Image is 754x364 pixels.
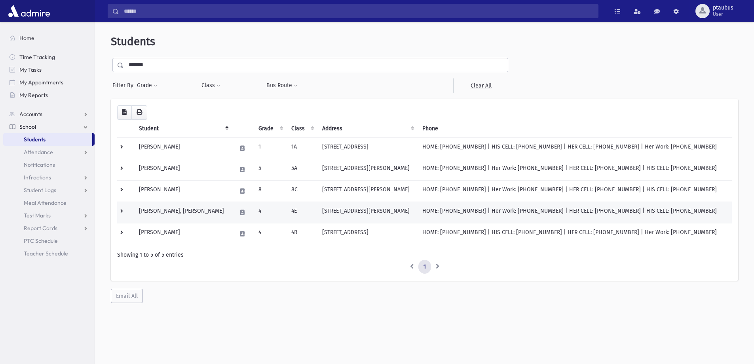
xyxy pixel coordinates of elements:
span: Filter By [112,81,137,90]
a: Report Cards [3,222,95,234]
img: AdmirePro [6,3,52,19]
td: HOME: [PHONE_NUMBER] | HIS CELL: [PHONE_NUMBER] | HER CELL: [PHONE_NUMBER] | Her Work: [PHONE_NUM... [418,137,732,159]
th: Class: activate to sort column ascending [287,120,318,138]
button: Email All [111,289,143,303]
td: [STREET_ADDRESS][PERSON_NAME] [317,159,418,180]
span: Teacher Schedule [24,250,68,257]
td: [PERSON_NAME] [134,137,232,159]
button: Print [131,105,147,120]
th: Grade: activate to sort column ascending [254,120,287,138]
td: 4E [287,202,318,223]
th: Phone [418,120,732,138]
span: Students [111,35,155,48]
td: HOME: [PHONE_NUMBER] | Her Work: [PHONE_NUMBER] | HER CELL: [PHONE_NUMBER] | HIS CELL: [PHONE_NUM... [418,159,732,180]
span: Students [24,136,46,143]
td: 8C [287,180,318,202]
th: Student: activate to sort column descending [134,120,232,138]
a: Students [3,133,92,146]
a: Test Marks [3,209,95,222]
td: [PERSON_NAME] [134,180,232,202]
td: [STREET_ADDRESS] [317,137,418,159]
td: 4B [287,223,318,244]
td: HOME: [PHONE_NUMBER] | Her Work: [PHONE_NUMBER] | HER CELL: [PHONE_NUMBER] | HIS CELL: [PHONE_NUM... [418,180,732,202]
span: Report Cards [24,225,57,232]
span: PTC Schedule [24,237,58,244]
button: CSV [117,105,132,120]
a: Notifications [3,158,95,171]
a: Home [3,32,95,44]
a: 1 [418,260,431,274]
a: PTC Schedule [3,234,95,247]
span: Accounts [19,111,42,118]
a: Meal Attendance [3,196,95,209]
td: [STREET_ADDRESS] [317,223,418,244]
th: Address: activate to sort column ascending [317,120,418,138]
td: 1 [254,137,287,159]
span: User [713,11,733,17]
a: Clear All [453,78,508,93]
a: Teacher Schedule [3,247,95,260]
td: HOME: [PHONE_NUMBER] | HIS CELL: [PHONE_NUMBER] | HER CELL: [PHONE_NUMBER] | Her Work: [PHONE_NUM... [418,223,732,244]
div: Showing 1 to 5 of 5 entries [117,251,732,259]
span: Infractions [24,174,51,181]
td: 1A [287,137,318,159]
td: 5 [254,159,287,180]
td: [STREET_ADDRESS][PERSON_NAME] [317,180,418,202]
button: Bus Route [266,78,298,93]
span: My Reports [19,91,48,99]
button: Grade [137,78,158,93]
span: Home [19,34,34,42]
span: My Appointments [19,79,63,86]
span: ptaubus [713,5,733,11]
a: Attendance [3,146,95,158]
a: Accounts [3,108,95,120]
a: My Reports [3,89,95,101]
td: [PERSON_NAME] [134,223,232,244]
a: School [3,120,95,133]
span: Attendance [24,149,53,156]
td: 4 [254,202,287,223]
button: Class [201,78,221,93]
a: Student Logs [3,184,95,196]
td: HOME: [PHONE_NUMBER] | Her Work: [PHONE_NUMBER] | HER CELL: [PHONE_NUMBER] | HIS CELL: [PHONE_NUM... [418,202,732,223]
a: My Tasks [3,63,95,76]
td: 8 [254,180,287,202]
span: Student Logs [24,187,56,194]
input: Search [119,4,598,18]
td: [PERSON_NAME] [134,159,232,180]
span: My Tasks [19,66,42,73]
td: 5A [287,159,318,180]
span: Notifications [24,161,55,168]
a: My Appointments [3,76,95,89]
td: 4 [254,223,287,244]
span: Meal Attendance [24,199,66,206]
td: [STREET_ADDRESS][PERSON_NAME] [317,202,418,223]
td: [PERSON_NAME], [PERSON_NAME] [134,202,232,223]
span: Time Tracking [19,53,55,61]
a: Time Tracking [3,51,95,63]
span: School [19,123,36,130]
span: Test Marks [24,212,51,219]
a: Infractions [3,171,95,184]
